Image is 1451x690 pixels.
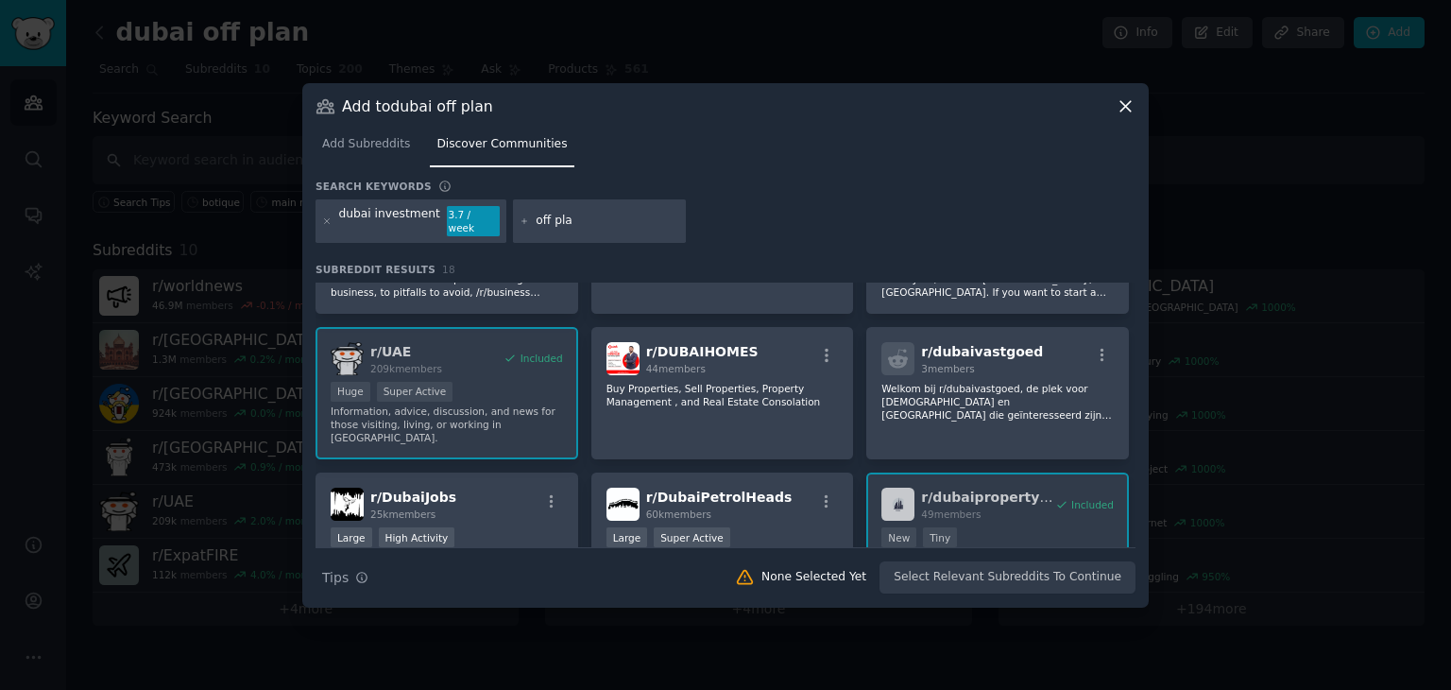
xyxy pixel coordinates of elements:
[322,136,410,153] span: Add Subreddits
[921,363,975,374] span: 3 members
[342,96,493,116] h3: Add to dubai off plan
[379,527,455,547] div: High Activity
[646,344,759,359] span: r/ DUBAIHOMES
[442,264,455,275] span: 18
[436,136,567,153] span: Discover Communities
[646,509,711,520] span: 60k members
[322,568,349,588] span: Tips
[331,488,364,521] img: DubaiJobs
[606,382,839,408] p: Buy Properties, Sell Properties, Property Management , and Real Estate Consolation
[921,344,1043,359] span: r/ dubaivastgoed
[654,527,730,547] div: Super Active
[370,490,456,505] span: r/ DubaiJobs
[316,180,432,193] h3: Search keywords
[447,206,500,236] div: 3.7 / week
[536,213,679,230] input: New Keyword
[881,382,1114,422] p: Welkom bij r/dubaivastgoed, de plek voor [DEMOGRAPHIC_DATA] en [GEOGRAPHIC_DATA] die geïnteressee...
[430,129,573,168] a: Discover Communities
[606,488,640,521] img: DubaiPetrolHeads
[316,129,417,168] a: Add Subreddits
[331,527,372,547] div: Large
[646,490,793,505] span: r/ DubaiPetrolHeads
[606,342,640,375] img: DUBAIHOMES
[316,561,375,595] button: Tips
[606,527,648,547] div: Large
[339,206,440,236] div: dubai investment
[370,509,435,520] span: 25k members
[761,569,866,586] div: None Selected Yet
[316,263,435,276] span: Subreddit Results
[646,363,706,374] span: 44 members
